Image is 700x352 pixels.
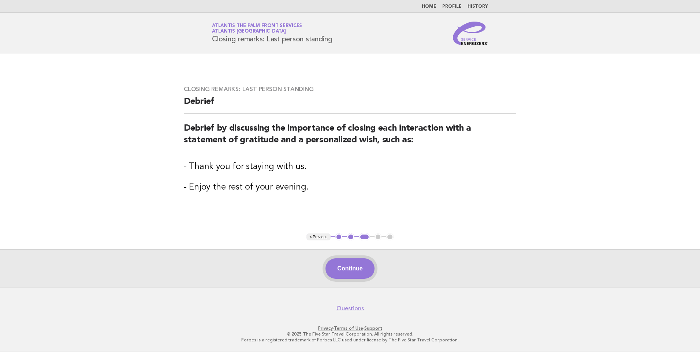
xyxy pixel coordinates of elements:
a: Support [364,326,382,331]
a: History [468,4,488,9]
h3: - Thank you for staying with us. [184,161,516,173]
button: < Previous [306,233,330,241]
p: © 2025 The Five Star Travel Corporation. All rights reserved. [126,331,574,337]
button: 2 [347,233,354,241]
h3: Closing remarks: Last person standing [184,86,516,93]
h1: Closing remarks: Last person standing [212,24,332,43]
h2: Debrief by discussing the importance of closing each interaction with a statement of gratitude an... [184,123,516,152]
a: Profile [442,4,462,9]
a: Questions [336,305,364,312]
span: Atlantis [GEOGRAPHIC_DATA] [212,29,286,34]
p: Forbes is a registered trademark of Forbes LLC used under license by The Five Star Travel Corpora... [126,337,574,343]
h2: Debrief [184,96,516,114]
a: Terms of Use [334,326,363,331]
h3: - Enjoy the rest of your evening. [184,181,516,193]
a: Home [422,4,436,9]
p: · · [126,325,574,331]
button: 3 [359,233,370,241]
a: Privacy [318,326,333,331]
button: 1 [335,233,343,241]
img: Service Energizers [453,22,488,45]
a: Atlantis The Palm Front ServicesAtlantis [GEOGRAPHIC_DATA] [212,23,302,34]
button: Continue [325,258,374,279]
